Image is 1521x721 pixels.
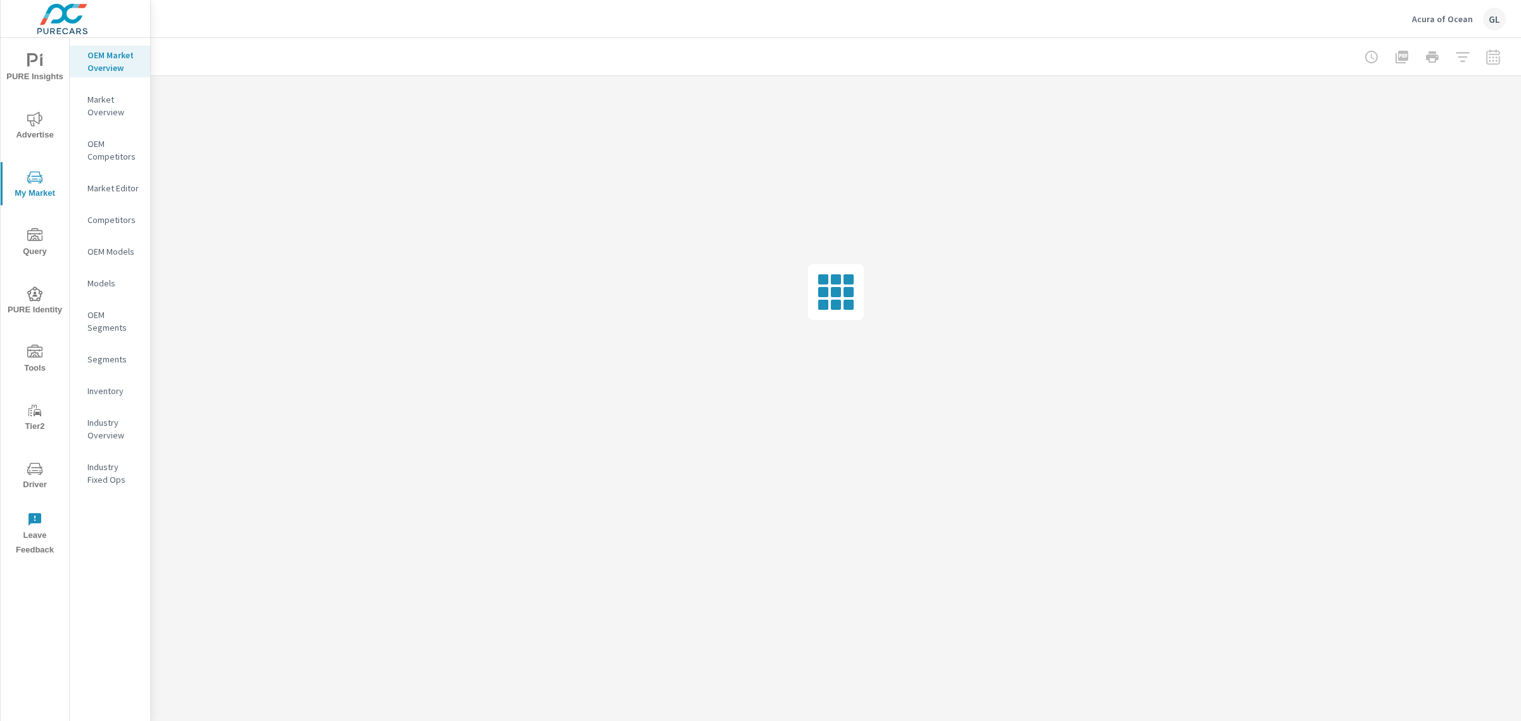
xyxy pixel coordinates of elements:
span: Advertise [4,112,65,143]
div: Market Editor [70,179,150,198]
p: Segments [87,353,140,366]
p: Inventory [87,385,140,397]
p: OEM Segments [87,309,140,334]
span: PURE Identity [4,286,65,317]
p: Models [87,277,140,290]
span: Tools [4,345,65,376]
div: Market Overview [70,90,150,122]
span: Query [4,228,65,259]
span: Driver [4,461,65,492]
div: OEM Models [70,242,150,261]
div: Segments [70,350,150,369]
div: OEM Market Overview [70,46,150,77]
div: nav menu [1,38,69,563]
p: Market Editor [87,182,140,195]
p: Industry Overview [87,416,140,442]
p: OEM Models [87,245,140,258]
div: GL [1483,8,1506,30]
p: Industry Fixed Ops [87,461,140,486]
p: OEM Market Overview [87,49,140,74]
p: OEM Competitors [87,137,140,163]
div: Industry Fixed Ops [70,457,150,489]
p: Acura of Ocean [1412,13,1473,25]
p: Competitors [87,214,140,226]
p: Market Overview [87,93,140,118]
span: PURE Insights [4,53,65,84]
div: OEM Segments [70,305,150,337]
span: My Market [4,170,65,201]
span: Leave Feedback [4,512,65,558]
div: Models [70,274,150,293]
div: Inventory [70,381,150,400]
div: Industry Overview [70,413,150,445]
div: OEM Competitors [70,134,150,166]
div: Competitors [70,210,150,229]
span: Tier2 [4,403,65,434]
